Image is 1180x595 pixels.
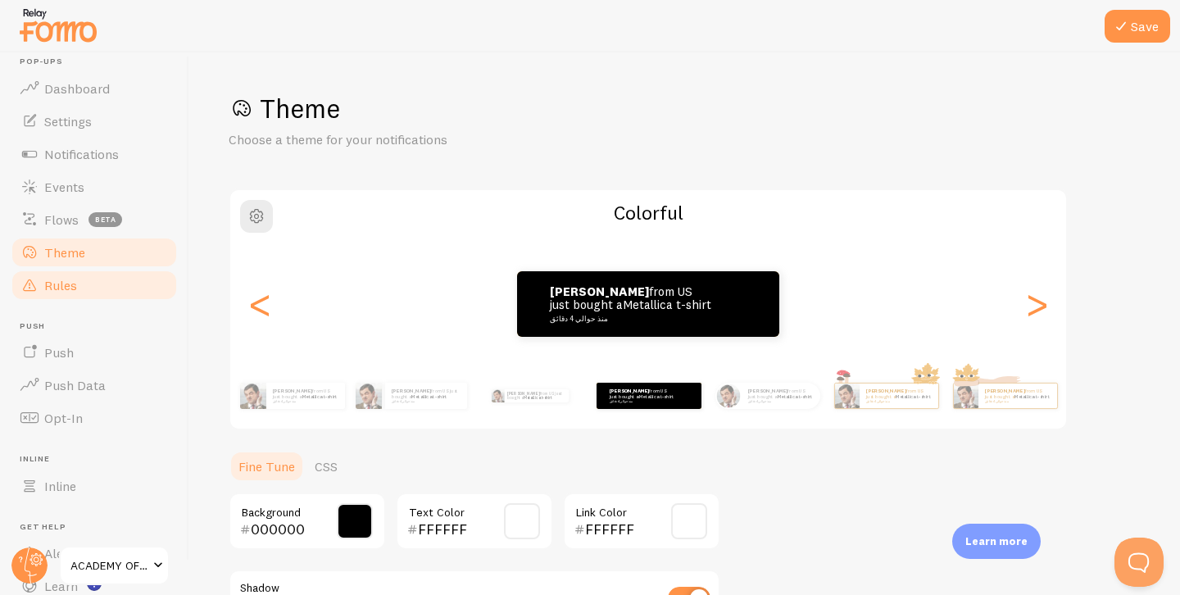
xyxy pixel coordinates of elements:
[10,138,179,170] a: Notifications
[59,546,170,585] a: ACADEMY OF SIGMA
[638,393,674,399] a: Metallica t-shirt
[273,400,337,403] small: منذ حوالي 4 دقائق
[748,388,814,403] p: from US just bought a
[44,179,84,195] span: Events
[866,388,932,403] p: from US just bought a
[834,384,859,408] img: Fomo
[44,146,119,162] span: Notifications
[10,203,179,236] a: Flows beta
[88,212,122,227] span: beta
[716,384,740,407] img: Fomo
[44,410,83,426] span: Opt-In
[392,388,461,403] p: from US just bought a
[230,200,1066,225] h2: Colorful
[70,556,148,575] span: ACADEMY OF SIGMA
[10,170,179,203] a: Events
[10,105,179,138] a: Settings
[10,336,179,369] a: Push
[44,277,77,293] span: Rules
[10,402,179,434] a: Opt-In
[10,72,179,105] a: Dashboard
[623,297,711,312] a: Metallica t-shirt
[392,388,431,394] strong: [PERSON_NAME]
[356,383,382,409] img: Fomo
[10,470,179,502] a: Inline
[229,450,305,483] a: Fine Tune
[273,388,338,403] p: from US just bought a
[10,236,179,269] a: Theme
[240,383,266,409] img: Fomo
[550,284,649,299] strong: [PERSON_NAME]
[491,389,504,402] img: Fomo
[965,534,1028,549] p: Learn more
[229,92,1141,125] h1: Theme
[895,393,930,399] a: Metallica t-shirt
[866,388,905,394] strong: [PERSON_NAME]
[610,400,674,403] small: منذ حوالي 4 دقائق
[20,321,179,332] span: Push
[44,244,85,261] span: Theme
[44,211,79,228] span: Flows
[44,377,106,393] span: Push Data
[985,400,1049,403] small: منذ حوالي 4 دقائق
[550,315,709,323] small: منذ حوالي 4 دقائق
[1014,393,1049,399] a: Metallica t-shirt
[44,344,74,361] span: Push
[20,57,179,67] span: Pop-ups
[229,130,622,149] p: Choose a theme for your notifications
[44,578,78,594] span: Learn
[392,400,459,403] small: منذ حوالي 4 دقائق
[305,450,347,483] a: CSS
[44,478,76,494] span: Inline
[10,269,179,302] a: Rules
[302,393,337,399] a: Metallica t-shirt
[44,545,79,561] span: Alerts
[17,4,99,46] img: fomo-relay-logo-orange.svg
[20,522,179,533] span: Get Help
[610,388,675,403] p: from US just bought a
[411,393,447,399] a: Metallica t-shirt
[20,454,179,465] span: Inline
[952,524,1041,559] div: Learn more
[610,388,649,394] strong: [PERSON_NAME]
[524,395,551,400] a: Metallica t-shirt
[748,388,787,394] strong: [PERSON_NAME]
[44,113,92,129] span: Settings
[748,400,812,403] small: منذ حوالي 4 دقائق
[985,388,1024,394] strong: [PERSON_NAME]
[550,285,714,323] p: from US just bought a
[777,393,812,399] a: Metallica t-shirt
[10,537,179,570] a: Alerts
[1027,245,1046,363] div: Next slide
[507,389,562,402] p: from US just bought a
[507,391,540,396] strong: [PERSON_NAME]
[273,388,312,394] strong: [PERSON_NAME]
[44,80,110,97] span: Dashboard
[250,245,270,363] div: Previous slide
[985,388,1051,403] p: from US just bought a
[866,400,930,403] small: منذ حوالي 4 دقائق
[10,369,179,402] a: Push Data
[1114,538,1164,587] iframe: Help Scout Beacon - Open
[953,384,978,408] img: Fomo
